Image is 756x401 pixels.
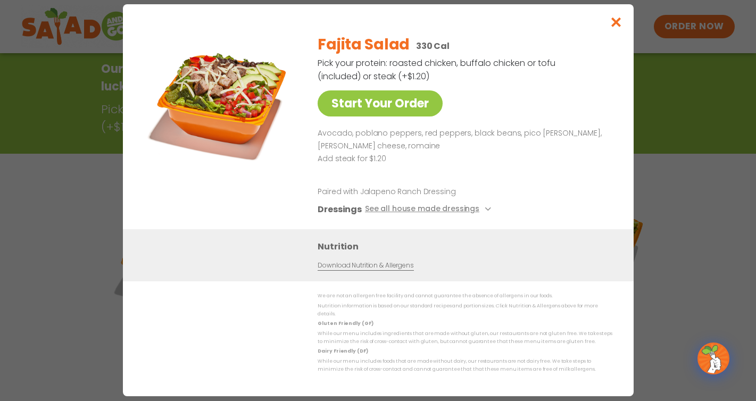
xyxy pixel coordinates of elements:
[318,348,368,355] strong: Dairy Friendly (DF)
[318,261,413,271] a: Download Nutrition & Allergens
[364,203,494,216] button: See all house made dressings
[318,187,514,198] p: Paired with Jalapeno Ranch Dressing
[318,293,612,300] p: We are not an allergen free facility and cannot guarantee the absence of allergens in our foods.
[318,302,612,319] p: Nutrition information is based on our standard recipes and portion sizes. Click Nutrition & Aller...
[318,203,362,216] h3: Dressings
[318,153,608,165] p: Add steak for $1.20
[318,240,618,254] h3: Nutrition
[318,56,557,83] p: Pick your protein: roasted chicken, buffalo chicken or tofu (included) or steak (+$1.20)
[318,330,612,346] p: While our menu includes ingredients that are made without gluten, our restaurants are not gluten ...
[318,127,608,153] p: Avocado, poblano peppers, red peppers, black beans, pico [PERSON_NAME], [PERSON_NAME] cheese, rom...
[599,4,633,40] button: Close modal
[318,90,443,116] a: Start Your Order
[147,26,296,174] img: Featured product photo for Fajita Salad
[318,321,373,327] strong: Gluten Friendly (GF)
[699,344,728,373] img: wpChatIcon
[416,39,450,53] p: 330 Cal
[318,357,612,374] p: While our menu includes foods that are made without dairy, our restaurants are not dairy free. We...
[318,34,410,56] h2: Fajita Salad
